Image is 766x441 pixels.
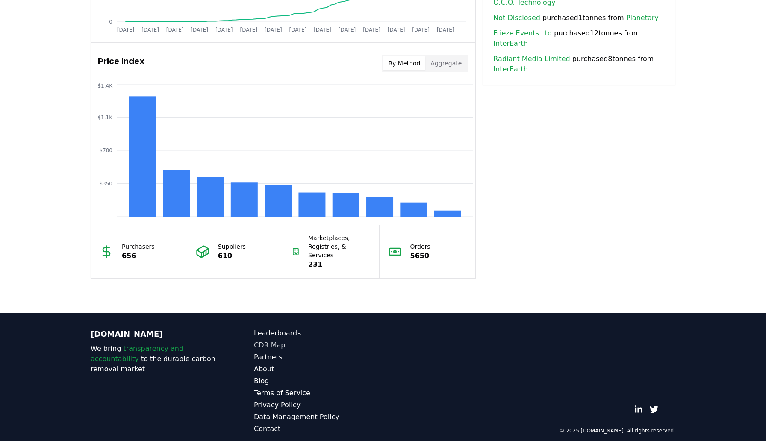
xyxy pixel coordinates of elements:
p: We bring to the durable carbon removal market [91,344,220,374]
tspan: [DATE] [166,27,184,33]
tspan: [DATE] [437,27,454,33]
tspan: 0 [109,19,112,25]
tspan: [DATE] [141,27,159,33]
tspan: [DATE] [215,27,233,33]
tspan: [DATE] [388,27,405,33]
p: 656 [122,251,155,261]
h3: Price Index [98,55,144,72]
span: transparency and accountability [91,344,183,363]
tspan: [DATE] [412,27,430,33]
tspan: [DATE] [339,27,356,33]
a: Twitter [650,405,658,414]
span: purchased 12 tonnes from [493,28,665,49]
a: LinkedIn [634,405,643,414]
a: InterEarth [493,38,527,49]
a: CDR Map [254,340,383,350]
a: Leaderboards [254,328,383,338]
p: 610 [218,251,246,261]
button: Aggregate [425,56,467,70]
a: Partners [254,352,383,362]
a: Not Disclosed [493,13,540,23]
tspan: $1.4K [97,83,113,89]
a: Frieze Events Ltd [493,28,552,38]
p: [DOMAIN_NAME] [91,328,220,340]
a: Contact [254,424,383,434]
p: Purchasers [122,242,155,251]
button: By Method [383,56,426,70]
tspan: [DATE] [265,27,282,33]
span: purchased 8 tonnes from [493,54,665,74]
tspan: [DATE] [289,27,307,33]
tspan: [DATE] [314,27,331,33]
a: InterEarth [493,64,527,74]
tspan: $350 [99,181,112,187]
tspan: $1.1K [97,115,113,121]
p: © 2025 [DOMAIN_NAME]. All rights reserved. [559,427,675,434]
a: Terms of Service [254,388,383,398]
a: Privacy Policy [254,400,383,410]
tspan: [DATE] [240,27,257,33]
span: purchased 1 tonnes from [493,13,658,23]
p: Suppliers [218,242,246,251]
p: Orders [410,242,430,251]
tspan: [DATE] [363,27,380,33]
a: Radiant Media Limited [493,54,570,64]
a: Data Management Policy [254,412,383,422]
tspan: [DATE] [191,27,208,33]
tspan: [DATE] [117,27,135,33]
a: Blog [254,376,383,386]
a: About [254,364,383,374]
a: Planetary [626,13,659,23]
p: Marketplaces, Registries, & Services [308,234,371,259]
p: 5650 [410,251,430,261]
p: 231 [308,259,371,270]
tspan: $700 [99,147,112,153]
